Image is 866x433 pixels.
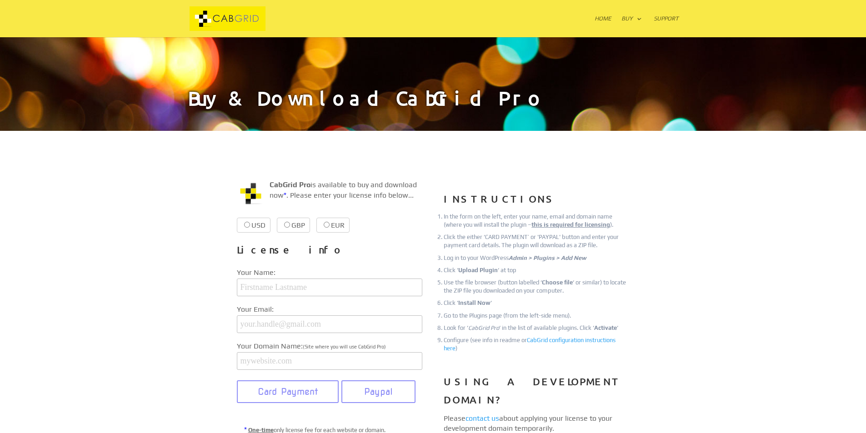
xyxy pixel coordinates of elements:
li: Click ‘ ‘ [444,299,629,307]
h1: Buy & Download CabGrid Pro [188,88,679,131]
label: USD [237,218,270,233]
label: GBP [277,218,310,233]
input: your.handle@gmail.com [237,315,422,333]
em: CabGrid Pro [468,324,499,331]
a: contact us [466,414,499,423]
label: Your Domain Name: [237,340,422,352]
p: is available to buy and download now . Please enter your license info below... [237,180,422,208]
li: In the form on the left, enter your name, email and domain name (where you will install the plugi... [444,213,629,229]
span: (Site where you will use CabGrid Pro) [303,344,386,349]
li: Use the file browser (button labelled ‘ ‘ or similar) to locate the ZIP file you downloaded on yo... [444,279,629,295]
li: Click the either ‘CARD PAYMENT’ or 'PAYPAL' button and enter your payment card details. The plugi... [444,233,629,249]
a: Home [595,15,611,37]
h3: INSTRUCTIONS [444,190,629,213]
h3: License info [237,241,422,264]
label: Your Name: [237,267,422,279]
label: Your Email: [237,304,422,315]
strong: Choose file [542,279,573,286]
a: Support [654,15,679,37]
input: GBP [284,222,290,228]
button: Card Payment [237,380,339,403]
label: EUR [316,218,350,233]
li: Log in to your WordPress [444,254,629,262]
img: CabGrid WordPress Plugin [237,180,264,207]
input: EUR [324,222,330,228]
strong: CabGrid Pro [270,180,310,189]
input: Firstname Lastname [237,279,422,296]
li: Click ‘ ‘ at top [444,266,629,274]
h3: USING A DEVELOPMENT DOMAIN? [444,373,629,413]
input: mywebsite.com [237,352,422,370]
input: USD [244,222,250,228]
strong: Upload Plugin [458,267,498,274]
li: Look for ‘ ‘ in the list of available plugins. Click ‘ ‘ [444,324,629,332]
em: Admin > Plugins > Add New [509,254,586,261]
a: Buy [621,15,642,37]
li: Go to the Plugins page (from the left-side menu). [444,312,629,320]
a: CabGrid configuration instructions here [444,337,616,352]
li: Configure (see info in readme or ) [444,336,629,353]
img: CabGrid [190,6,266,31]
u: this is required for licensing [531,221,610,228]
button: Paypal [341,380,415,403]
strong: Activate [594,324,617,331]
strong: Install Now [458,299,491,306]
